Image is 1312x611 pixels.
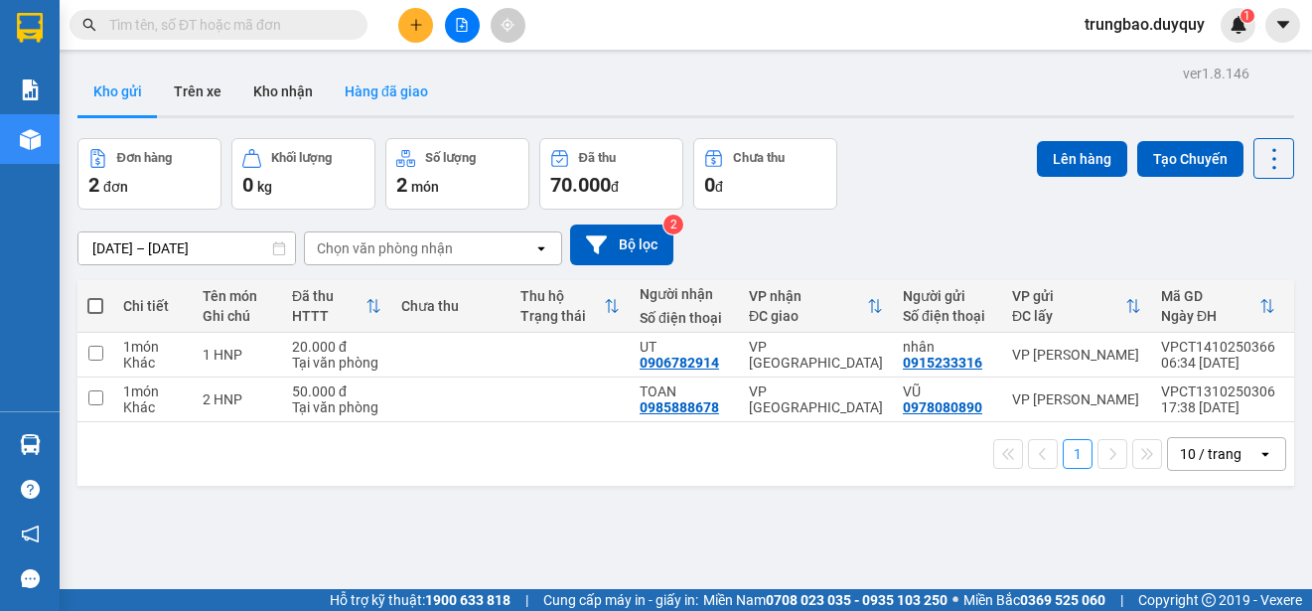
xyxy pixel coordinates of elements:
div: Chưa thu [733,151,785,165]
sup: 1 [1240,9,1254,23]
div: nhân [903,339,992,355]
span: 2 [88,173,99,197]
div: Tại văn phòng [292,399,381,415]
span: copyright [1202,593,1216,607]
div: Chưa thu [401,298,501,314]
div: 06:34 [DATE] [1161,355,1275,371]
div: 10 / trang [1180,444,1241,464]
div: 1 HNP [203,347,272,363]
div: Ghi chú [203,308,272,324]
img: warehouse-icon [20,129,41,150]
button: Hàng đã giao [329,68,444,115]
div: ĐC giao [749,308,867,324]
span: search [82,18,96,32]
strong: 1900 633 818 [425,592,510,608]
div: ĐC lấy [1012,308,1125,324]
span: món [411,179,439,195]
div: Đã thu [292,288,365,304]
img: icon-new-feature [1230,16,1247,34]
div: 1 món [123,339,183,355]
button: Đơn hàng2đơn [77,138,221,210]
div: 20.000 đ [292,339,381,355]
div: 50.000 đ [292,383,381,399]
button: Lên hàng [1037,141,1127,177]
span: aim [501,18,514,32]
div: 0985888678 [640,399,719,415]
div: Mã GD [1161,288,1259,304]
th: Toggle SortBy [282,280,391,333]
div: Khác [123,399,183,415]
div: VP gửi [1012,288,1125,304]
div: VP [GEOGRAPHIC_DATA] [749,339,883,371]
strong: 0708 023 035 - 0935 103 250 [766,592,948,608]
span: caret-down [1274,16,1292,34]
button: aim [491,8,525,43]
div: Chi tiết [123,298,183,314]
span: 1 [1243,9,1250,23]
th: Toggle SortBy [1002,280,1151,333]
span: kg [257,179,272,195]
div: Đơn hàng [117,151,172,165]
div: 0906782914 [640,355,719,371]
button: Số lượng2món [385,138,529,210]
div: Thu hộ [520,288,604,304]
button: Khối lượng0kg [231,138,375,210]
div: TOAN [640,383,729,399]
span: question-circle [21,480,40,499]
div: 1 món [123,383,183,399]
div: VP [PERSON_NAME] [1012,391,1141,407]
button: Kho nhận [237,68,329,115]
div: Khác [123,355,183,371]
div: Ngày ĐH [1161,308,1259,324]
div: 2 HNP [203,391,272,407]
div: Tại văn phòng [292,355,381,371]
button: 1 [1063,439,1093,469]
button: Chưa thu0đ [693,138,837,210]
svg: open [1257,446,1273,462]
span: ⚪️ [952,596,958,604]
div: Người nhận [640,286,729,302]
th: Toggle SortBy [739,280,893,333]
span: đ [611,179,619,195]
div: VP [GEOGRAPHIC_DATA] [749,383,883,415]
sup: 2 [663,215,683,234]
div: VP [PERSON_NAME] [1012,347,1141,363]
button: file-add [445,8,480,43]
span: Cung cấp máy in - giấy in: [543,589,698,611]
div: Số lượng [425,151,476,165]
div: Tên món [203,288,272,304]
div: HTTT [292,308,365,324]
span: đ [715,179,723,195]
img: logo-vxr [17,13,43,43]
div: ver 1.8.146 [1183,63,1249,84]
input: Select a date range. [78,232,295,264]
span: đơn [103,179,128,195]
div: VPCT1410250366 [1161,339,1275,355]
div: VPCT1310250306 [1161,383,1275,399]
div: 17:38 [DATE] [1161,399,1275,415]
span: trungbao.duyquy [1069,12,1221,37]
div: Đã thu [579,151,616,165]
span: 0 [704,173,715,197]
span: file-add [455,18,469,32]
div: 0915233316 [903,355,982,371]
span: 0 [242,173,253,197]
button: Trên xe [158,68,237,115]
div: Khối lượng [271,151,332,165]
button: Đã thu70.000đ [539,138,683,210]
div: Số điện thoại [903,308,992,324]
div: VŨ [903,383,992,399]
button: Kho gửi [77,68,158,115]
span: Miền Nam [703,589,948,611]
span: plus [409,18,423,32]
th: Toggle SortBy [510,280,630,333]
strong: 0369 525 060 [1020,592,1105,608]
div: VP nhận [749,288,867,304]
span: | [1120,589,1123,611]
div: Trạng thái [520,308,604,324]
span: message [21,569,40,588]
div: Số điện thoại [640,310,729,326]
button: Bộ lọc [570,225,673,265]
div: UT [640,339,729,355]
span: 2 [396,173,407,197]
